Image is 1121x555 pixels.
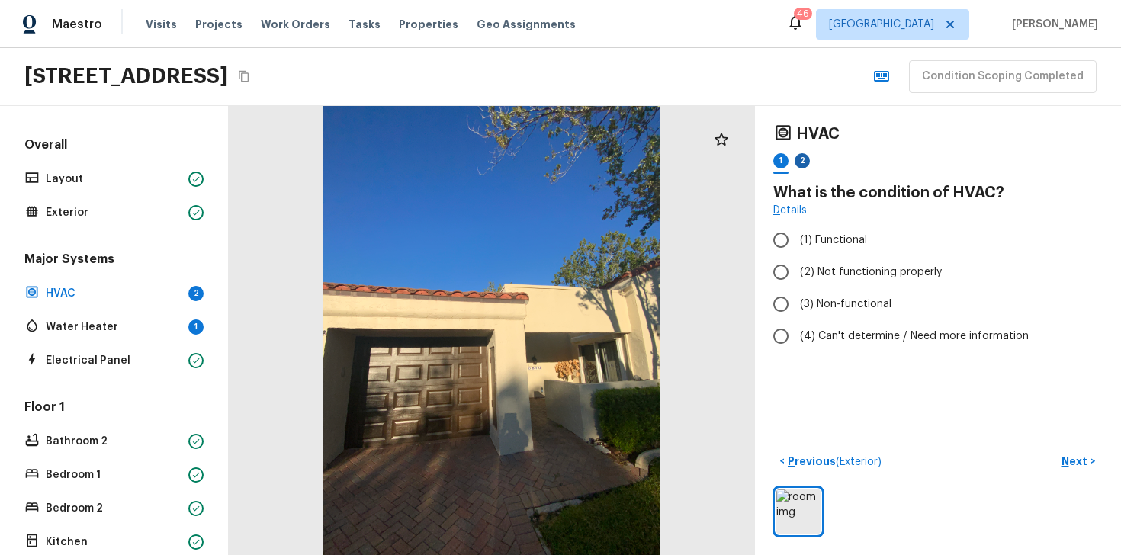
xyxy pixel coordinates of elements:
span: Geo Assignments [477,17,576,32]
button: <Previous(Exterior) [773,449,888,474]
button: Copy Address [234,66,254,86]
h2: [STREET_ADDRESS] [24,63,228,90]
h5: Overall [21,136,207,156]
div: 1 [188,319,204,335]
p: HVAC [46,286,182,301]
p: Layout [46,172,182,187]
a: Details [773,203,807,218]
p: Bathroom 2 [46,434,182,449]
h5: Major Systems [21,251,207,271]
h4: HVAC [796,124,840,144]
span: Tasks [349,19,381,30]
h5: Floor 1 [21,399,207,419]
span: (3) Non-functional [800,297,891,312]
div: 46 [797,6,809,21]
p: Kitchen [46,534,182,550]
p: Exterior [46,205,182,220]
h4: What is the condition of HVAC? [773,183,1103,203]
p: Water Heater [46,319,182,335]
p: Previous [785,454,882,470]
span: [PERSON_NAME] [1006,17,1098,32]
span: [GEOGRAPHIC_DATA] [829,17,934,32]
div: 2 [188,286,204,301]
p: Bedroom 2 [46,501,182,516]
div: 2 [795,153,810,168]
span: ( Exterior ) [836,457,882,467]
span: Projects [195,17,243,32]
span: (4) Can't determine / Need more information [800,329,1029,344]
span: Maestro [52,17,102,32]
p: Next [1062,454,1090,469]
span: (1) Functional [800,233,867,248]
span: Visits [146,17,177,32]
button: Next> [1054,449,1103,474]
p: Electrical Panel [46,353,182,368]
img: room img [776,489,821,534]
span: (2) Not functioning properly [800,265,942,280]
span: Properties [399,17,458,32]
span: Work Orders [261,17,330,32]
div: 1 [773,153,789,168]
p: Bedroom 1 [46,467,182,483]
